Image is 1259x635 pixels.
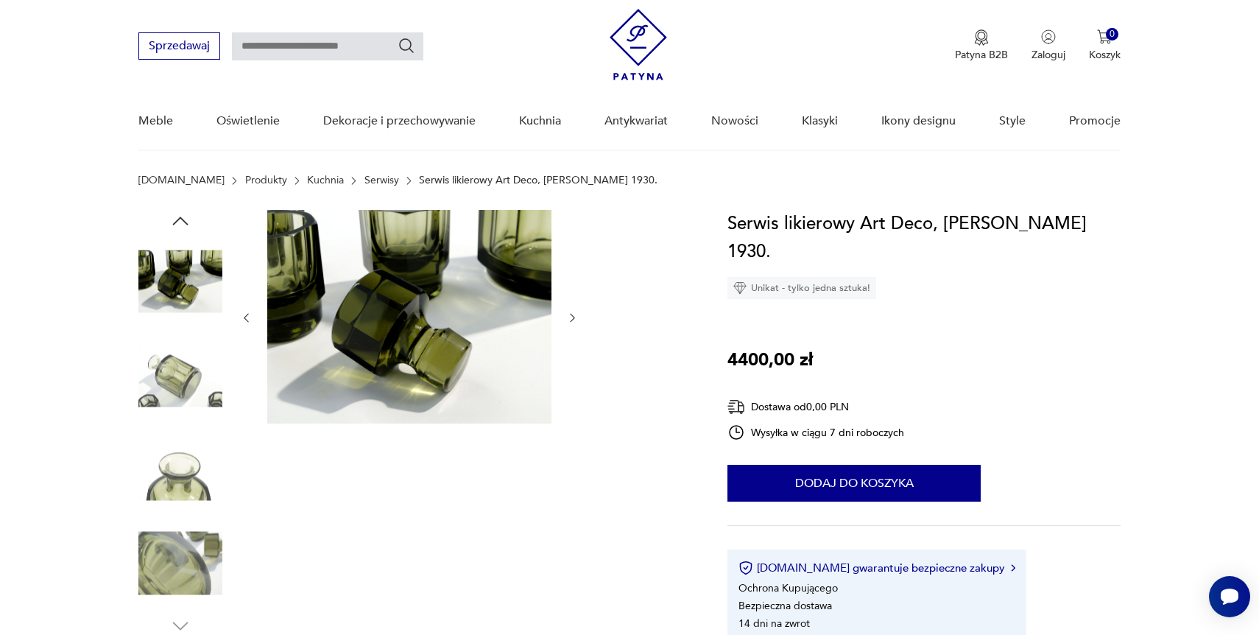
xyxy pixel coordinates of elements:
[727,277,876,299] div: Unikat - tylko jedna sztuka!
[138,32,220,60] button: Sprzedawaj
[138,334,222,418] img: Zdjęcie produktu Serwis likierowy Art Deco, Moser 1930.
[138,522,222,606] img: Zdjęcie produktu Serwis likierowy Art Deco, Moser 1930.
[138,93,173,150] a: Meble
[245,175,287,186] a: Produkty
[1011,564,1015,572] img: Ikona strzałki w prawo
[1089,29,1121,62] button: 0Koszyk
[419,175,657,186] p: Serwis likierowy Art Deco, [PERSON_NAME] 1930.
[802,93,838,150] a: Klasyki
[733,281,747,295] img: Ikona diamentu
[727,346,813,374] p: 4400,00 zł
[138,427,222,511] img: Zdjęcie produktu Serwis likierowy Art Deco, Moser 1930.
[138,239,222,323] img: Zdjęcie produktu Serwis likierowy Art Deco, Moser 1930.
[738,581,838,595] li: Ochrona Kupującego
[1106,28,1118,41] div: 0
[216,93,280,150] a: Oświetlenie
[999,93,1026,150] a: Style
[727,398,745,416] img: Ikona dostawy
[1097,29,1112,44] img: Ikona koszyka
[138,42,220,52] a: Sprzedawaj
[727,398,904,416] div: Dostawa od 0,00 PLN
[267,210,551,424] img: Zdjęcie produktu Serwis likierowy Art Deco, Moser 1930.
[974,29,989,46] img: Ikona medalu
[955,48,1008,62] p: Patyna B2B
[323,93,476,150] a: Dekoracje i przechowywanie
[1031,48,1065,62] p: Zaloguj
[955,29,1008,62] button: Patyna B2B
[398,37,415,55] button: Szukaj
[1209,576,1250,617] iframe: Smartsupp widget button
[738,561,1015,575] button: [DOMAIN_NAME] gwarantuje bezpieczne zakupy
[881,93,956,150] a: Ikony designu
[1041,29,1056,44] img: Ikonka użytkownika
[738,561,753,575] img: Ikona certyfikatu
[711,93,758,150] a: Nowości
[738,617,810,631] li: 14 dni na zwrot
[307,175,344,186] a: Kuchnia
[364,175,399,186] a: Serwisy
[1089,48,1121,62] p: Koszyk
[727,210,1121,266] h1: Serwis likierowy Art Deco, [PERSON_NAME] 1930.
[727,424,904,441] div: Wysyłka w ciągu 7 dni roboczych
[610,9,667,80] img: Patyna - sklep z meblami i dekoracjami vintage
[519,93,561,150] a: Kuchnia
[1031,29,1065,62] button: Zaloguj
[138,175,225,186] a: [DOMAIN_NAME]
[955,29,1008,62] a: Ikona medaluPatyna B2B
[727,465,981,502] button: Dodaj do koszyka
[738,599,832,613] li: Bezpieczna dostawa
[1069,93,1121,150] a: Promocje
[604,93,668,150] a: Antykwariat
